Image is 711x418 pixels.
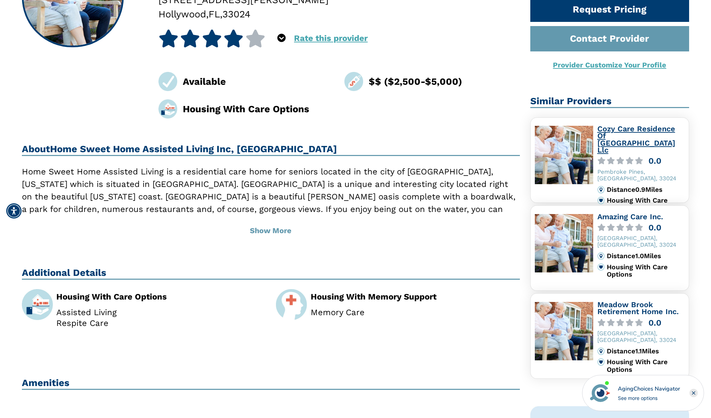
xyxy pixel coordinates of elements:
div: 0.0 [648,319,661,327]
a: 0.0 [597,157,685,165]
p: Home Sweet Home Assisted Living is a residential care home for seniors located in the city of [GE... [22,165,520,240]
img: primary.svg [597,358,605,366]
div: [GEOGRAPHIC_DATA], [GEOGRAPHIC_DATA], 33024 [597,235,685,248]
div: Housing With Care Options [183,102,334,116]
div: Accessibility Menu [6,203,22,219]
a: Rate this provider [294,33,368,43]
div: Housing With Care Options [607,263,685,278]
img: distance.svg [597,186,605,194]
a: Amazing Care Inc. [597,212,663,221]
div: 0.0 [648,157,661,165]
div: [GEOGRAPHIC_DATA], [GEOGRAPHIC_DATA], 33024 [597,330,685,343]
div: Close [689,389,698,397]
div: See more options [618,394,680,402]
span: FL [209,8,220,20]
div: 0.0 [648,224,661,232]
div: AgingChoices Navigator [618,385,680,393]
li: Memory Care [311,308,520,317]
img: distance.svg [597,347,605,355]
a: 0.0 [597,224,685,232]
div: Housing With Care Options [607,197,685,212]
div: Housing With Care Options [607,358,685,373]
div: Housing With Care Options [56,293,265,301]
a: Cozy Care Residence Of [GEOGRAPHIC_DATA] Llc [597,124,675,155]
h2: Similar Providers [530,96,689,108]
a: Contact Provider [530,26,689,51]
span: , [220,8,222,20]
span: Hollywood [158,8,206,20]
div: 33024 [222,7,251,21]
button: Show More [22,220,520,242]
div: Popover trigger [277,30,286,47]
div: Pembroke Pines, [GEOGRAPHIC_DATA], 33024 [597,169,685,182]
h2: Amenities [22,377,520,390]
img: primary.svg [597,197,605,204]
div: Distance 1.1 Miles [607,347,685,355]
h2: Additional Details [22,267,520,280]
a: 0.0 [597,319,685,327]
li: Respite Care [56,319,265,327]
h2: About Home Sweet Home Assisted Living Inc, [GEOGRAPHIC_DATA] [22,144,520,156]
img: distance.svg [597,252,605,260]
img: primary.svg [597,263,605,271]
div: Housing With Memory Support [311,293,520,301]
img: avatar [588,381,612,405]
div: $$ ($2,500-$5,000) [369,74,520,89]
li: Assisted Living [56,308,265,317]
a: Provider Customize Your Profile [553,61,666,69]
div: Available [183,74,334,89]
div: Distance 1.0 Miles [607,252,685,260]
div: Distance 0.9 Miles [607,186,685,194]
a: Meadow Brook Retirement Home Inc. [597,300,679,316]
span: , [206,8,209,20]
